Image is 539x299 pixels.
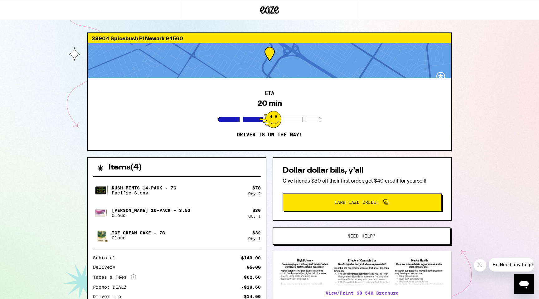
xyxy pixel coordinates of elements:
[514,274,534,294] iframe: Button to launch messaging window
[93,256,120,260] div: Subtotal
[93,265,120,269] div: Delivery
[93,227,110,244] img: Ice Cream Cake - 7g
[326,291,399,296] a: View/Print SB 540 Brochure
[283,194,442,211] button: Earn Eaze Credit
[241,256,261,260] div: $140.00
[248,192,261,196] div: Qty: 2
[283,178,442,184] p: Give friends $30 off their first order, get $40 credit for yourself!
[252,230,261,235] div: $ 32
[93,294,125,299] div: Driver Tip
[237,132,302,138] p: Driver is on the way!
[279,257,445,287] img: SB 540 Brochure preview
[88,33,451,43] div: 38904 Spicebush Pl Newark 94560
[93,274,136,280] div: Taxes & Fees
[474,259,486,272] iframe: Close message
[112,235,165,240] p: Cloud
[109,164,142,171] h2: Items ( 4 )
[112,190,176,195] p: Pacific Stone
[93,204,110,222] img: Runtz 10-Pack - 3.5g
[247,265,261,269] div: $5.00
[112,213,190,218] p: Cloud
[244,275,261,279] div: $62.60
[252,185,261,190] div: $ 78
[248,237,261,241] div: Qty: 1
[112,208,190,213] p: [PERSON_NAME] 10-Pack - 3.5g
[244,294,261,299] div: $14.00
[489,258,534,272] iframe: Message from company
[93,285,131,289] div: Promo: DEALZ
[334,200,379,204] span: Earn Eaze Credit
[273,227,450,245] button: Need help?
[93,182,110,199] img: Kush Mints 14-Pack - 7g
[112,230,165,235] p: Ice Cream Cake - 7g
[252,208,261,213] div: $ 30
[283,167,442,174] h2: Dollar dollar bills, y'all
[347,234,376,238] span: Need help?
[241,285,261,289] div: -$18.60
[265,91,274,96] h2: ETA
[112,185,176,190] p: Kush Mints 14-Pack - 7g
[257,99,282,108] div: 20 min
[248,214,261,218] div: Qty: 1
